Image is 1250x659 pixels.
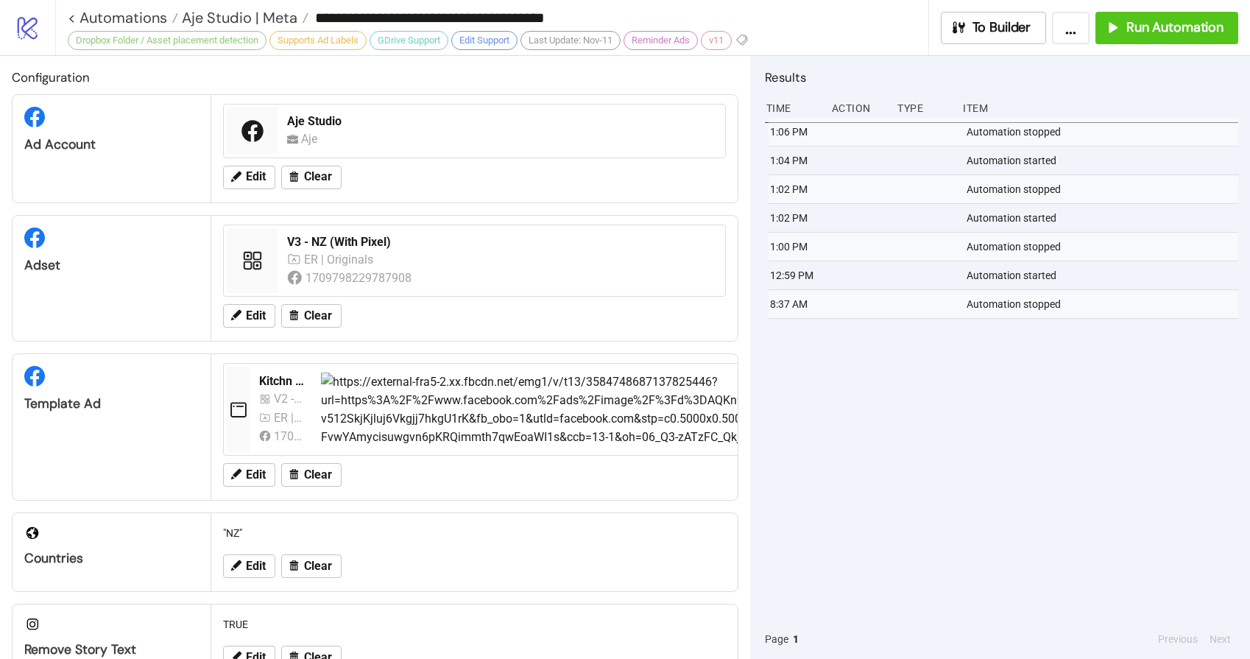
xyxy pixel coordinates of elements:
div: "NZ" [217,519,732,547]
div: ER | Originals [274,409,303,427]
span: Edit [246,309,266,323]
button: Edit [223,463,275,487]
div: Supports Ad Labels [269,31,367,50]
div: Type [896,94,951,122]
div: Template Ad [24,395,199,412]
button: Clear [281,463,342,487]
div: 1:02 PM [769,175,824,203]
div: 8:37 AM [769,290,824,318]
div: Ad Account [24,136,199,153]
div: Automation stopped [965,233,1242,261]
div: Automation stopped [965,118,1242,146]
button: Run Automation [1095,12,1238,44]
div: 1:02 PM [769,204,824,232]
div: Action [830,94,886,122]
button: Previous [1154,631,1202,647]
div: Time [765,94,820,122]
button: Clear [281,166,342,189]
span: Page [765,631,788,647]
div: Aje Studio [287,113,716,130]
div: Dropbox Folder / Asset placement detection [68,31,266,50]
span: Clear [304,309,332,323]
div: Adset [24,257,199,274]
div: Edit Support [451,31,518,50]
span: Clear [304,468,332,482]
span: To Builder [972,19,1031,36]
a: < Automations [68,10,178,25]
div: V2 - NZ (With Pixel) [274,390,303,408]
div: ER | Originals [304,250,377,269]
div: 1709798229787908 [306,269,414,287]
h2: Results [765,68,1238,87]
div: Aje [301,130,324,148]
div: Automation started [965,147,1242,175]
button: ... [1052,12,1090,44]
div: 1:04 PM [769,147,824,175]
div: TRUE [217,610,732,638]
div: Automation started [965,261,1242,289]
button: Clear [281,554,342,578]
button: Next [1205,631,1235,647]
button: Edit [223,304,275,328]
button: 1 [788,631,803,647]
div: 1:06 PM [769,118,824,146]
span: Clear [304,170,332,183]
div: 1:00 PM [769,233,824,261]
span: Run Automation [1126,19,1223,36]
h2: Configuration [12,68,738,87]
span: Clear [304,560,332,573]
div: Automation stopped [965,175,1242,203]
div: v11 [701,31,732,50]
button: Clear [281,304,342,328]
span: Edit [246,468,266,482]
a: Aje Studio | Meta [178,10,308,25]
div: GDrive Support [370,31,448,50]
button: Edit [223,554,275,578]
div: Remove Story Text [24,641,199,658]
div: Automation started [965,204,1242,232]
button: To Builder [941,12,1047,44]
button: Edit [223,166,275,189]
span: Aje Studio | Meta [178,8,297,27]
div: Item [961,94,1238,122]
div: Reminder Ads [624,31,698,50]
div: Kitchn Template NZ [259,373,309,390]
span: Edit [246,170,266,183]
div: 12:59 PM [769,261,824,289]
div: Automation stopped [965,290,1242,318]
div: V3 - NZ (With Pixel) [287,234,716,250]
div: 1709798229787908 [274,427,303,445]
div: Last Update: Nov-11 [520,31,621,50]
div: Countries [24,550,199,567]
span: Edit [246,560,266,573]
